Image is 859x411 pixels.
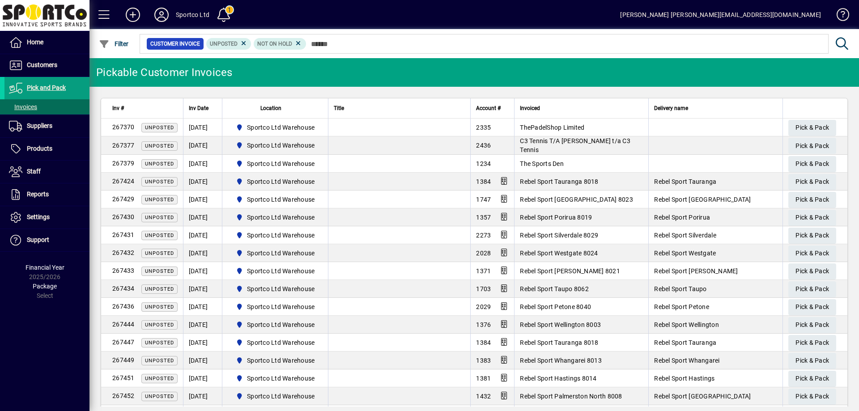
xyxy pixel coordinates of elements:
div: [PERSON_NAME] [PERSON_NAME][EMAIL_ADDRESS][DOMAIN_NAME] [620,8,821,22]
span: Sportco Ltd Warehouse [247,249,315,258]
span: Unposted [145,143,174,149]
span: 267379 [112,160,135,167]
span: Sportco Ltd Warehouse [232,319,319,330]
span: Rebel Sport Hastings [654,375,714,382]
span: Sportco Ltd Warehouse [247,123,315,132]
div: Inv Date [189,103,217,113]
span: Rebel Sport Tauranga 8018 [520,339,598,346]
span: 2029 [476,303,491,310]
span: Unposted [145,394,174,399]
span: Rebel Sport Westgate 8024 [520,250,598,257]
span: 267432 [112,249,135,256]
span: Sportco Ltd Warehouse [247,338,315,347]
span: Pick & Pack [795,246,829,261]
span: 1381 [476,375,491,382]
span: Sportco Ltd Warehouse [232,122,319,133]
span: Unposted [145,179,174,185]
button: Pick & Pack [788,156,836,172]
td: [DATE] [183,262,222,280]
a: Support [4,229,89,251]
span: Pick & Pack [795,157,829,171]
span: The Sports Den [520,160,564,167]
span: Sportco Ltd Warehouse [247,374,315,383]
span: Sportco Ltd Warehouse [247,195,315,204]
span: Unposted [145,125,174,131]
span: Sportco Ltd Warehouse [247,392,315,401]
div: Account # [476,103,509,113]
span: Not On Hold [257,41,292,47]
span: Sportco Ltd Warehouse [232,391,319,402]
span: Pick & Pack [795,318,829,332]
span: Home [27,38,43,46]
span: Pick & Pack [795,335,829,350]
a: Suppliers [4,115,89,137]
div: Delivery name [654,103,777,113]
a: Invoices [4,99,89,114]
span: Unposted [145,233,174,238]
span: Products [27,145,52,152]
span: Sportco Ltd Warehouse [232,158,319,169]
span: Rebel Sport Silverdale [654,232,716,239]
button: Add [119,7,147,23]
span: Unposted [145,376,174,381]
mat-chip: Hold Status: Not On Hold [254,38,306,50]
span: Rebel Sport Wellington [654,321,719,328]
span: Sportco Ltd Warehouse [247,177,315,186]
span: Pick & Pack [795,371,829,386]
span: Unposted [210,41,238,47]
span: Unposted [145,215,174,220]
div: Invoiced [520,103,643,113]
span: Customer Invoice [150,39,200,48]
button: Pick & Pack [788,335,836,351]
span: Rebel Sport Whangarei [654,357,719,364]
button: Pick & Pack [788,353,836,369]
span: Settings [27,213,50,220]
span: 267452 [112,392,135,399]
span: Invoiced [520,103,540,113]
span: Pick & Pack [795,389,829,404]
span: Sportco Ltd Warehouse [232,284,319,294]
div: Title [334,103,465,113]
span: 1357 [476,214,491,221]
span: Unposted [145,358,174,364]
button: Profile [147,7,176,23]
span: Rebel Sport Taupo [654,285,706,292]
span: Unposted [145,197,174,203]
span: 267434 [112,285,135,292]
span: Financial Year [26,264,64,271]
button: Pick & Pack [788,317,836,333]
a: Home [4,31,89,54]
span: Rebel Sport Petone 8040 [520,303,591,310]
span: 1703 [476,285,491,292]
span: Sportco Ltd Warehouse [232,266,319,276]
span: Sportco Ltd Warehouse [247,356,315,365]
a: Products [4,138,89,160]
div: Pickable Customer Invoices [96,65,233,80]
span: 267444 [112,321,135,328]
span: Invoices [9,103,37,110]
span: 1432 [476,393,491,400]
span: Rebel Sport Taupo 8062 [520,285,589,292]
span: Sportco Ltd Warehouse [232,355,319,366]
span: Rebel Sport [GEOGRAPHIC_DATA] [654,393,751,400]
span: 267424 [112,178,135,185]
td: [DATE] [183,316,222,334]
span: Rebel Sport Wellington 8003 [520,321,601,328]
button: Pick & Pack [788,389,836,405]
span: Account # [476,103,501,113]
a: Customers [4,54,89,76]
span: Rebel Sport [GEOGRAPHIC_DATA] [654,196,751,203]
span: Pick & Pack [795,264,829,279]
td: [DATE] [183,208,222,226]
span: Rebel Sport [PERSON_NAME] 8021 [520,267,620,275]
button: Pick & Pack [788,263,836,280]
button: Pick & Pack [788,192,836,208]
span: Sportco Ltd Warehouse [232,373,319,384]
span: Sportco Ltd Warehouse [247,302,315,311]
span: 1371 [476,267,491,275]
button: Pick & Pack [788,281,836,297]
span: Pick & Pack [795,282,829,297]
span: Sportco Ltd Warehouse [232,248,319,258]
button: Pick & Pack [788,138,836,154]
span: Sportco Ltd Warehouse [232,176,319,187]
